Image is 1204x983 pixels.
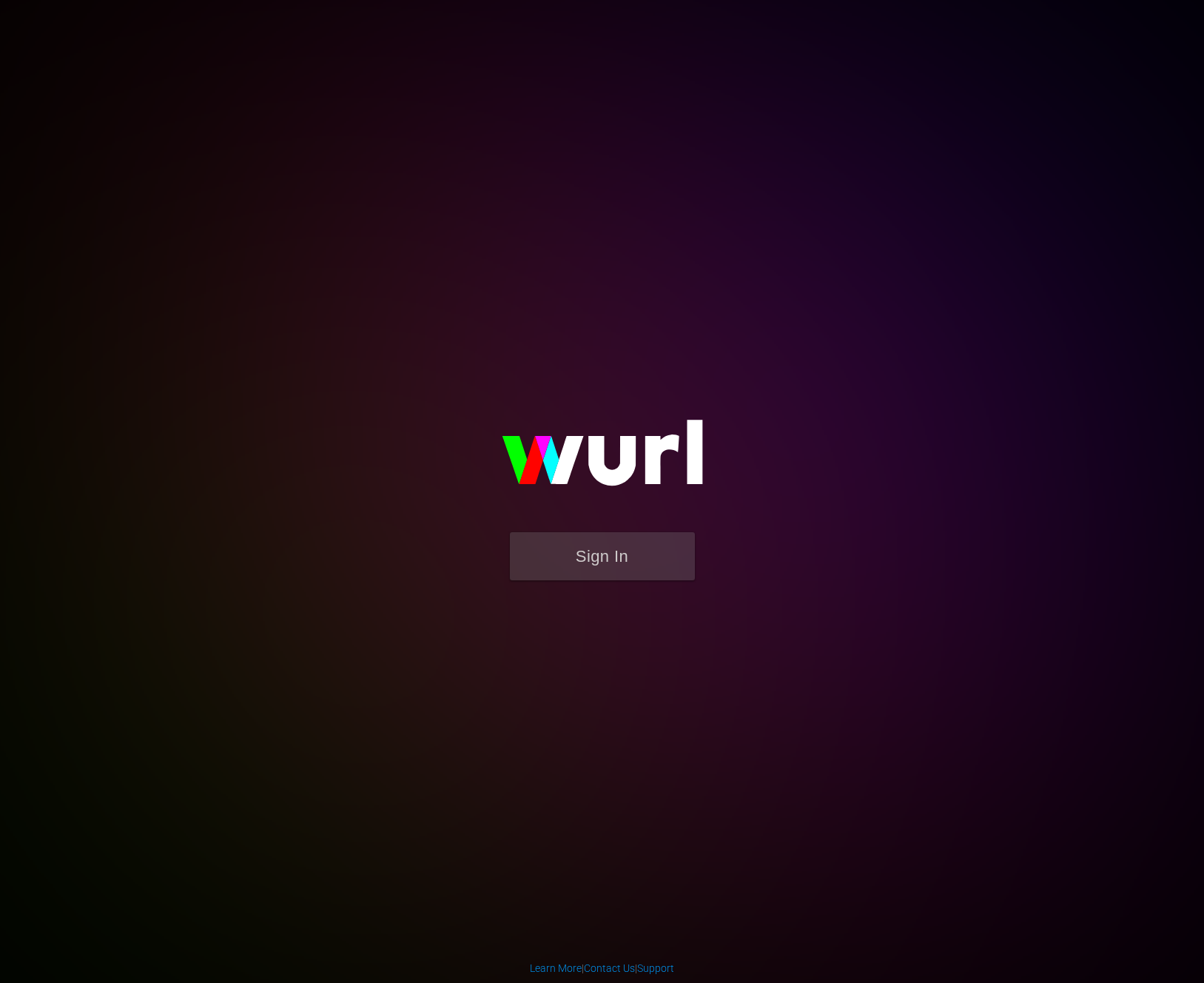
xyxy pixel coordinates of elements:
a: Learn More [530,962,582,974]
div: | | [530,961,674,976]
img: wurl-logo-on-black-223613ac3d8ba8fe6dc639794a292ebdb59501304c7dfd60c99c58986ef67473.svg [454,388,750,531]
button: Sign In [510,532,695,580]
a: Support [637,962,674,974]
a: Contact Us [584,962,635,974]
